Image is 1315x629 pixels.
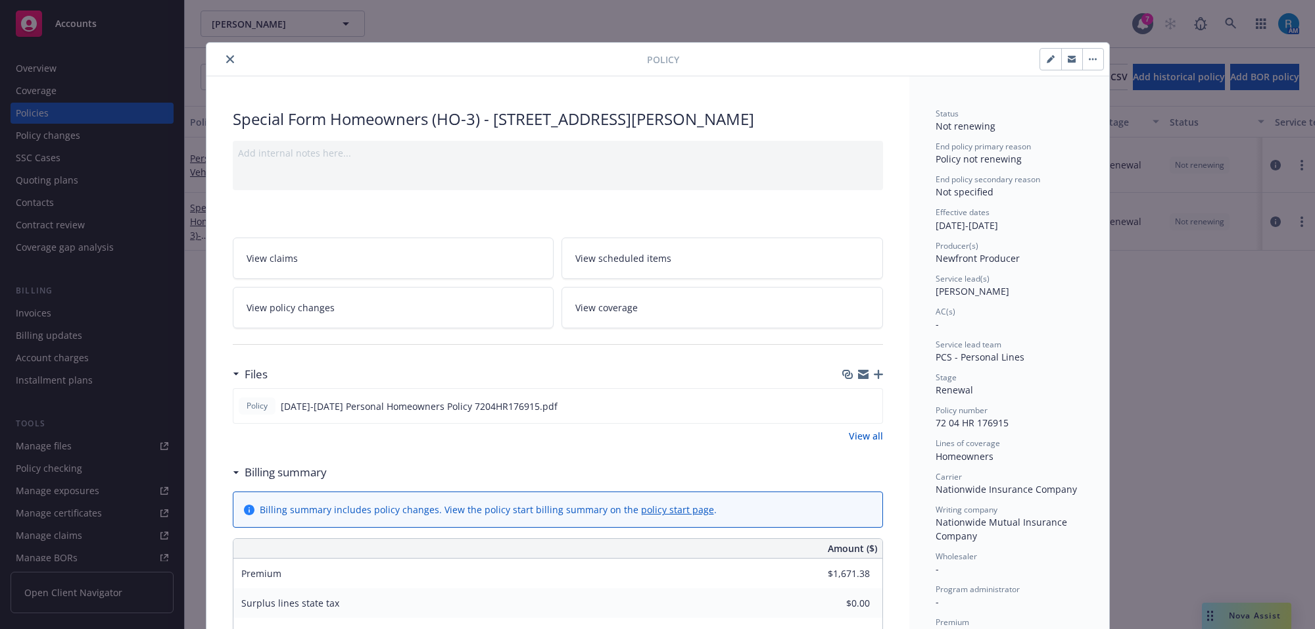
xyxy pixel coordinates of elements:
[245,366,268,383] h3: Files
[936,186,993,198] span: Not specified
[936,108,959,119] span: Status
[936,318,939,330] span: -
[222,51,238,67] button: close
[936,384,973,396] span: Renewal
[247,301,335,314] span: View policy changes
[233,108,883,130] div: Special Form Homeowners (HO-3) - [STREET_ADDRESS][PERSON_NAME]
[936,252,1020,264] span: Newfront Producer
[936,273,990,284] span: Service lead(s)
[936,483,1077,495] span: Nationwide Insurance Company
[233,464,327,481] div: Billing summary
[936,516,1070,542] span: Nationwide Mutual Insurance Company
[562,238,883,279] a: View scheduled items
[792,593,878,613] input: 0.00
[245,464,327,481] h3: Billing summary
[647,53,679,66] span: Policy
[244,400,270,412] span: Policy
[936,153,1022,165] span: Policy not renewing
[241,597,339,609] span: Surplus lines state tax
[792,564,878,584] input: 0.00
[936,207,990,218] span: Effective dates
[936,285,1009,297] span: [PERSON_NAME]
[936,584,1020,595] span: Program administrator
[936,551,977,562] span: Wholesaler
[936,616,969,628] span: Premium
[936,207,1083,232] div: [DATE] - [DATE]
[849,429,883,443] a: View all
[936,563,939,575] span: -
[936,339,1001,350] span: Service lead team
[865,399,877,413] button: preview file
[828,541,877,555] span: Amount ($)
[936,504,997,515] span: Writing company
[238,146,878,160] div: Add internal notes here...
[575,301,638,314] span: View coverage
[575,251,671,265] span: View scheduled items
[936,416,1009,429] span: 72 04 HR 176915
[241,567,281,580] span: Premium
[936,351,1024,363] span: PCS - Personal Lines
[936,449,1083,463] div: Homeowners
[936,240,978,251] span: Producer(s)
[281,399,558,413] span: [DATE]-[DATE] Personal Homeowners Policy 7204HR176915.pdf
[247,251,298,265] span: View claims
[844,399,855,413] button: download file
[936,595,939,608] span: -
[936,306,955,317] span: AC(s)
[641,503,714,516] a: policy start page
[233,238,554,279] a: View claims
[936,372,957,383] span: Stage
[233,287,554,328] a: View policy changes
[936,438,1000,449] span: Lines of coverage
[936,141,1031,152] span: End policy primary reason
[936,471,962,482] span: Carrier
[562,287,883,328] a: View coverage
[233,366,268,383] div: Files
[936,174,1040,185] span: End policy secondary reason
[260,503,717,516] div: Billing summary includes policy changes. View the policy start billing summary on the .
[936,405,988,416] span: Policy number
[936,120,995,132] span: Not renewing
